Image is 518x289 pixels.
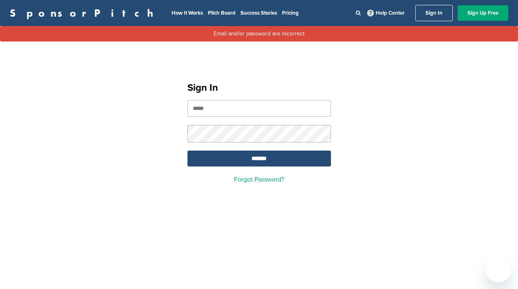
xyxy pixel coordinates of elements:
[485,256,511,282] iframe: 開啟傳訊視窗按鈕
[458,5,508,21] a: Sign Up Free
[366,8,406,18] a: Help Center
[240,10,277,16] a: Success Stories
[10,8,159,18] a: SponsorPitch
[234,175,284,184] a: Forgot Password?
[282,10,299,16] a: Pricing
[172,10,203,16] a: How It Works
[208,10,236,16] a: Pitch Board
[187,81,331,95] h1: Sign In
[415,5,453,21] a: Sign In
